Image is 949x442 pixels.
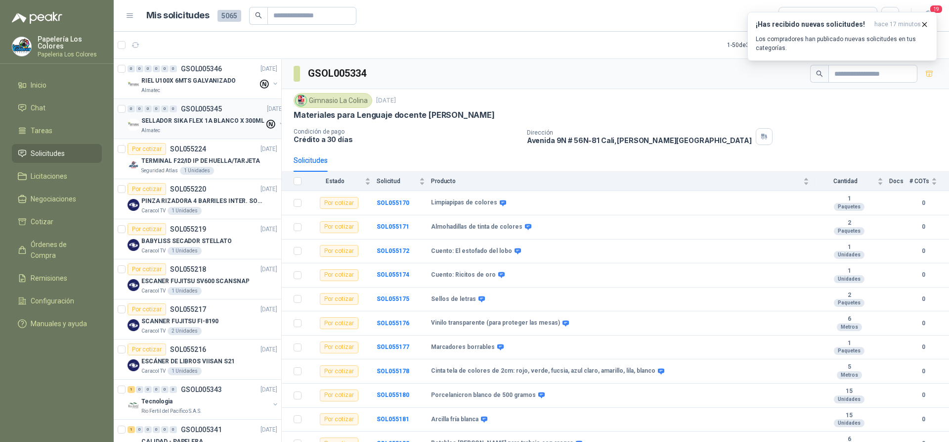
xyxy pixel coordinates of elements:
b: SOL055170 [377,199,409,206]
span: search [255,12,262,19]
div: Por cotizar [128,143,166,155]
b: Cuento: Ricitos de oro [431,271,496,279]
p: Almatec [141,127,160,135]
p: Papeleria Los Colores [38,51,102,57]
b: SOL055176 [377,320,409,327]
div: 0 [153,426,160,433]
a: Por cotizarSOL055217[DATE] Company LogoSCANNER FUJITSU FI-8190Caracol TV2 Unidades [114,299,281,340]
img: Company Logo [128,279,139,291]
div: 0 [170,426,177,433]
b: Porcelanicron blanco de 500 gramos [431,392,536,399]
div: 1 Unidades [168,247,202,255]
div: 0 [170,386,177,393]
img: Company Logo [296,95,306,106]
a: SOL055175 [377,295,409,302]
a: Por cotizarSOL055219[DATE] Company LogoBABYLISS SECADOR STELLATOCaracol TV1 Unidades [114,219,281,259]
p: Caracol TV [141,287,166,295]
div: 0 [153,386,160,393]
b: 1 [815,267,883,275]
b: 5 [815,363,883,371]
a: SOL055172 [377,247,409,254]
p: Materiales para Lenguaje docente [PERSON_NAME] [294,110,495,120]
div: 2 Unidades [168,327,202,335]
span: Órdenes de Compra [31,239,92,261]
div: 0 [153,65,160,72]
b: 0 [909,295,937,304]
b: Arcilla fría blanca [431,416,478,424]
div: Paquetes [834,203,864,211]
span: 19 [929,4,943,14]
b: 2 [815,219,883,227]
div: 1 [128,386,135,393]
div: Por cotizar [128,263,166,275]
div: 0 [170,65,177,72]
div: 1 Unidades [168,207,202,215]
p: Caracol TV [141,207,166,215]
div: 0 [144,386,152,393]
b: 0 [909,319,937,328]
b: Cuento: El estofado del lobo [431,247,512,255]
span: search [816,70,823,77]
a: SOL055174 [377,271,409,278]
div: Por cotizar [320,269,358,281]
img: Company Logo [128,399,139,411]
p: SOL055220 [170,186,206,193]
th: # COTs [909,172,949,191]
b: 0 [909,391,937,400]
b: 0 [909,415,937,424]
b: 6 [815,315,883,323]
div: 1 Unidades [168,367,202,375]
div: Por cotizar [320,245,358,257]
span: Cantidad [815,178,875,185]
p: SELLADOR SIKA FLEX 1A BLANCO X 300ML [141,116,264,126]
span: hace 17 minutos [874,20,921,29]
img: Company Logo [128,159,139,171]
p: Avenida 9N # 56N-81 Cali , [PERSON_NAME][GEOGRAPHIC_DATA] [527,136,752,145]
p: Almatec [141,87,160,95]
a: Tareas [12,121,102,140]
p: BABYLISS SECADOR STELLATO [141,237,232,246]
img: Company Logo [128,359,139,371]
p: Caracol TV [141,247,166,255]
div: Unidades [834,275,864,283]
span: Configuración [31,295,74,306]
span: Tareas [31,125,52,136]
b: 1 [815,244,883,251]
div: Solicitudes [294,155,328,166]
a: 0 0 0 0 0 0 GSOL005346[DATE] Company LogoRIEL U100X 6MTS GALVANIZADOAlmatec [128,63,279,95]
a: Por cotizarSOL055224[DATE] Company LogoTERMINAL F22/ID IP DE HUELLA/TARJETASeguridad Atlas1 Unidades [114,139,281,179]
div: Unidades [834,251,864,259]
div: Paquetes [834,347,864,355]
p: GSOL005345 [181,105,222,112]
div: Unidades [834,419,864,427]
div: 0 [128,105,135,112]
a: SOL055171 [377,223,409,230]
img: Company Logo [128,199,139,211]
span: Chat [31,102,45,113]
div: Por cotizar [128,183,166,195]
div: Por cotizar [320,293,358,305]
a: SOL055180 [377,392,409,398]
a: SOL055181 [377,416,409,423]
p: Seguridad Atlas [141,167,178,175]
p: ESCÁNER DE LIBROS VIISAN S21 [141,357,235,366]
span: Negociaciones [31,194,76,204]
h3: GSOL005334 [308,66,368,81]
a: Por cotizarSOL055220[DATE] Company LogoPINZA RIZADORA 4 BARRILES INTER. SOL-GEL BABYLISS SECADOR ... [114,179,281,219]
div: Por cotizar [320,197,358,209]
span: 5065 [217,10,241,22]
p: SOL055219 [170,226,206,233]
b: SOL055178 [377,368,409,375]
th: Producto [431,172,815,191]
b: SOL055177 [377,344,409,350]
div: Paquetes [834,299,864,307]
span: Manuales y ayuda [31,318,87,329]
span: Producto [431,178,801,185]
p: SOL055224 [170,146,206,152]
b: 15 [815,388,883,395]
p: Caracol TV [141,367,166,375]
p: [DATE] [260,225,277,234]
